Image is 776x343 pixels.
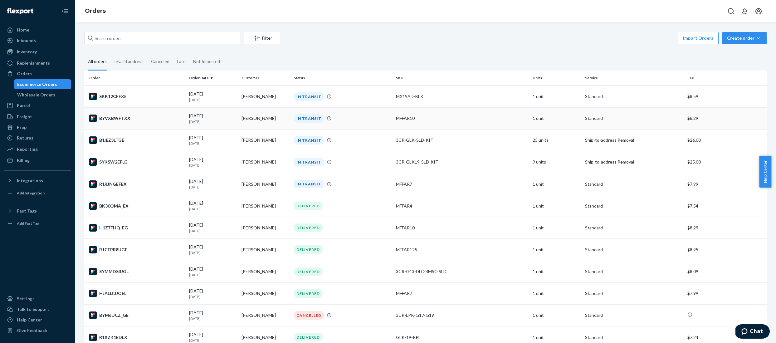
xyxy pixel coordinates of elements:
[189,119,237,124] p: [DATE]
[89,93,184,100] div: SKK12CFFXE
[685,151,767,173] td: $25.00
[189,288,237,299] div: [DATE]
[294,114,324,123] div: IN TRANSIT
[189,294,237,299] p: [DATE]
[530,86,583,107] td: 1 unit
[685,282,767,304] td: $7.99
[89,246,184,253] div: R1CEPR8UGE
[114,53,144,70] div: Invalid address
[4,188,71,198] a: Add Integration
[244,35,280,41] div: Filter
[193,53,220,70] div: Not Imported
[239,86,291,107] td: [PERSON_NAME]
[89,115,184,122] div: BYVXBWFTXX
[189,200,237,212] div: [DATE]
[189,222,237,233] div: [DATE]
[89,224,184,232] div: H1Z7FHQ_EG
[4,25,71,35] a: Home
[585,181,682,187] p: Standard
[17,10,31,15] div: v 4.0.25
[89,180,184,188] div: R1RJNGEFEX
[17,71,32,77] div: Orders
[189,316,237,321] p: [DATE]
[727,35,762,41] div: Create order
[530,282,583,304] td: 1 unit
[189,266,237,277] div: [DATE]
[294,289,323,298] div: DELIVERED
[17,60,50,66] div: Replenishments
[239,195,291,217] td: [PERSON_NAME]
[10,10,15,15] img: logo_orange.svg
[189,184,237,190] p: [DATE]
[85,7,106,14] a: Orders
[17,208,37,214] div: Fast Tags
[89,334,184,341] div: R1XZK1EDLX
[396,159,527,165] div: 3CR-GLK19-SLD-KIT
[4,133,71,143] a: Returns
[4,144,71,154] a: Reporting
[739,5,751,17] button: Open notifications
[396,115,527,121] div: MFFAR10
[88,53,107,71] div: All orders
[396,334,527,341] div: GLK-19-RPL
[69,40,105,44] div: Keywords by Traffic
[585,334,682,341] p: Standard
[189,113,237,124] div: [DATE]
[585,115,682,121] p: Standard
[187,71,239,86] th: Order Date
[294,267,323,276] div: DELIVERED
[530,107,583,129] td: 1 unit
[583,151,685,173] td: Ship-to-address Removal
[17,124,27,130] div: Prep
[585,247,682,253] p: Standard
[4,112,71,122] a: Freight
[189,244,237,255] div: [DATE]
[4,36,71,46] a: Inbounds
[585,312,682,318] p: Standard
[396,225,527,231] div: MFFAR10
[14,90,71,100] a: Wholesale Orders
[189,97,237,102] p: [DATE]
[735,324,770,340] iframe: Opens a widget where you can chat to one of our agents
[294,136,324,145] div: IN TRANSIT
[17,102,30,109] div: Parcel
[14,79,71,89] a: Ecommerce Orders
[294,311,324,320] div: CANCELLED
[585,203,682,209] p: Standard
[759,156,771,188] button: Help Center
[89,202,184,210] div: BK30QMA_EX
[84,32,240,44] input: Search orders
[294,92,324,101] div: IN TRANSIT
[685,239,767,261] td: $8.95
[294,202,323,210] div: DELIVERED
[17,317,42,323] div: Help Center
[89,158,184,166] div: SYKSW2EFLG
[752,5,765,17] button: Open account menu
[530,151,583,173] td: 9 units
[396,137,527,143] div: 3CR-GLK-SLD-KIT
[239,129,291,151] td: [PERSON_NAME]
[4,304,71,314] button: Talk to Support
[685,107,767,129] td: $8.29
[189,272,237,277] p: [DATE]
[396,247,527,253] div: MFFAR125
[17,178,43,184] div: Integrations
[239,304,291,326] td: [PERSON_NAME]
[585,93,682,100] p: Standard
[4,206,71,216] button: Fast Tags
[585,268,682,275] p: Standard
[17,114,32,120] div: Freight
[530,304,583,326] td: 1 unit
[294,223,323,232] div: DELIVERED
[189,178,237,190] div: [DATE]
[294,180,324,188] div: IN TRANSIT
[396,181,527,187] div: MFFAR7
[585,225,682,231] p: Standard
[84,71,187,86] th: Order
[294,333,323,341] div: DELIVERED
[396,93,527,100] div: MX19AD-BLK
[294,245,323,254] div: DELIVERED
[396,268,527,275] div: 3CR-G43-DLC-RMSC-SLD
